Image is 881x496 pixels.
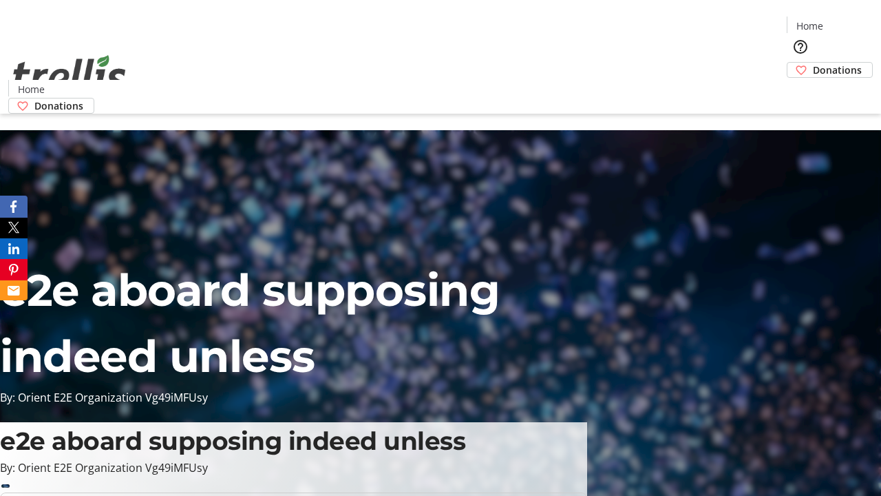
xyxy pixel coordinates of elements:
[9,82,53,96] a: Home
[787,19,831,33] a: Home
[18,82,45,96] span: Home
[787,33,814,61] button: Help
[813,63,862,77] span: Donations
[796,19,823,33] span: Home
[8,40,131,109] img: Orient E2E Organization Vg49iMFUsy's Logo
[8,98,94,114] a: Donations
[787,62,873,78] a: Donations
[34,99,83,113] span: Donations
[787,78,814,105] button: Cart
